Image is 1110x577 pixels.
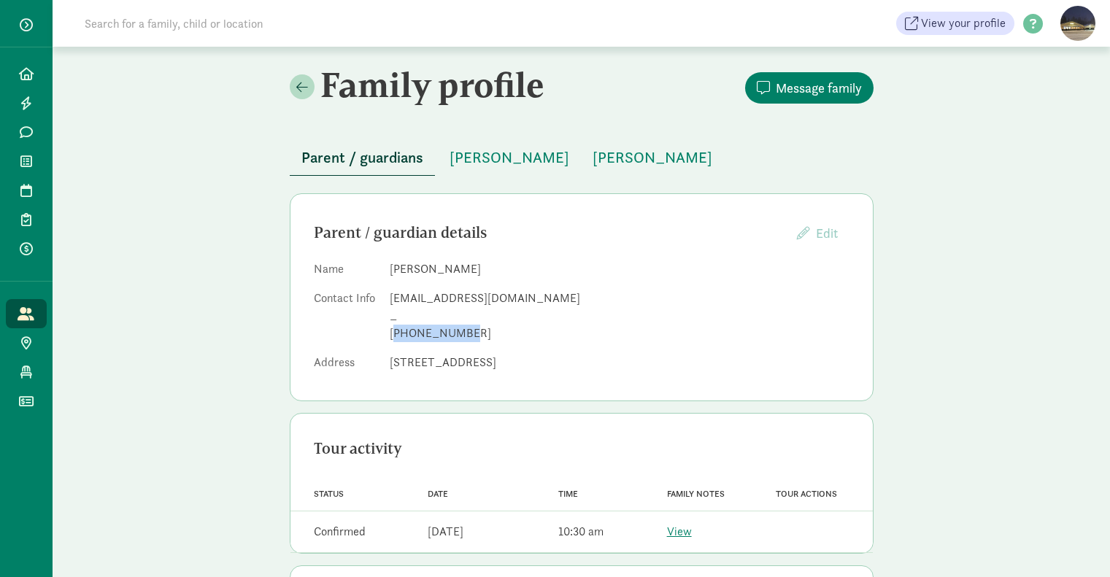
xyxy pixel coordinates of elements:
[558,489,578,499] span: Time
[314,221,785,244] div: Parent / guardian details
[581,150,724,166] a: [PERSON_NAME]
[390,260,849,278] dd: [PERSON_NAME]
[390,354,849,371] dd: [STREET_ADDRESS]
[314,290,378,348] dt: Contact Info
[290,64,579,105] h2: Family profile
[301,146,423,169] span: Parent / guardians
[776,489,837,499] span: Tour actions
[921,15,1006,32] span: View your profile
[450,146,569,169] span: [PERSON_NAME]
[438,150,581,166] a: [PERSON_NAME]
[785,217,849,249] button: Edit
[593,146,712,169] span: [PERSON_NAME]
[314,523,366,541] div: Confirmed
[390,290,849,307] div: [EMAIL_ADDRESS][DOMAIN_NAME]
[745,72,874,104] button: Message family
[428,523,463,541] div: [DATE]
[1037,507,1110,577] iframe: Chat Widget
[667,489,725,499] span: Family notes
[314,354,378,377] dt: Address
[428,489,448,499] span: Date
[314,260,378,284] dt: Name
[290,140,435,176] button: Parent / guardians
[314,489,344,499] span: Status
[558,523,604,541] div: 10:30 am
[290,150,435,166] a: Parent / guardians
[816,225,838,241] span: Edit
[667,524,692,539] a: View
[390,325,849,342] div: [PHONE_NUMBER]
[438,140,581,175] button: [PERSON_NAME]
[314,437,849,460] div: Tour activity
[776,78,862,98] span: Message family
[896,12,1014,35] a: View your profile
[581,140,724,175] button: [PERSON_NAME]
[390,307,849,325] div: _
[76,9,485,38] input: Search for a family, child or location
